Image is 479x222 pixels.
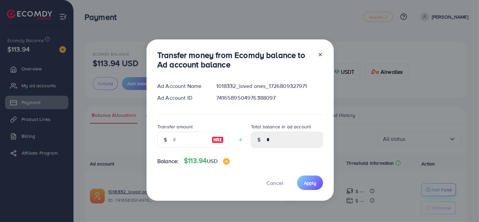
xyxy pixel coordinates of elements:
[157,157,179,165] span: Balance:
[152,82,211,90] div: Ad Account Name
[266,179,283,187] span: Cancel
[152,94,211,102] div: Ad Account ID
[251,123,311,130] label: Total balance in ad account
[223,158,230,165] img: image
[212,136,224,144] img: image
[450,192,474,217] iframe: Chat
[207,157,217,165] span: USD
[258,176,292,190] button: Cancel
[211,94,328,102] div: 7416589504976388097
[157,50,312,70] h3: Transfer money from Ecomdy balance to Ad account balance
[157,123,193,130] label: Transfer amount
[211,82,328,90] div: 1018332_loved ones_1726809327971
[297,176,323,190] button: Apply
[184,157,230,165] h4: $113.94
[304,180,316,186] span: Apply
